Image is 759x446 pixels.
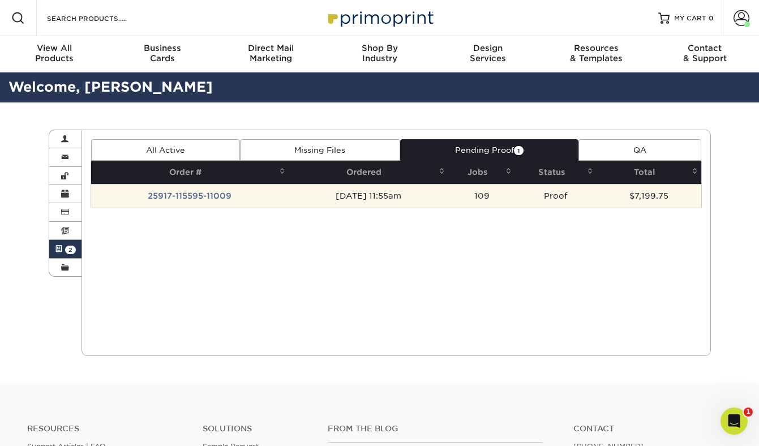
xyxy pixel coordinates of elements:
[448,184,515,208] td: 109
[709,14,714,22] span: 0
[325,43,434,53] span: Shop By
[91,139,240,161] a: All Active
[400,139,578,161] a: Pending Proof1
[434,43,542,53] span: Design
[328,424,543,434] h4: From the Blog
[109,43,217,63] div: Cards
[325,43,434,63] div: Industry
[109,43,217,53] span: Business
[744,408,753,417] span: 1
[203,424,311,434] h4: Solutions
[217,36,325,72] a: Direct MailMarketing
[91,184,289,208] td: 25917-115595-11009
[597,161,701,184] th: Total
[650,43,759,53] span: Contact
[434,43,542,63] div: Services
[289,161,448,184] th: Ordered
[91,161,289,184] th: Order #
[65,246,76,254] span: 2
[323,6,436,30] img: Primoprint
[217,43,325,63] div: Marketing
[515,161,596,184] th: Status
[721,408,748,435] iframe: Intercom live chat
[325,36,434,72] a: Shop ByIndustry
[650,43,759,63] div: & Support
[573,424,732,434] a: Contact
[514,146,524,155] span: 1
[49,240,82,258] a: 2
[578,139,701,161] a: QA
[434,36,542,72] a: DesignServices
[542,43,651,63] div: & Templates
[674,14,706,23] span: MY CART
[448,161,515,184] th: Jobs
[27,424,186,434] h4: Resources
[109,36,217,72] a: BusinessCards
[542,43,651,53] span: Resources
[542,36,651,72] a: Resources& Templates
[217,43,325,53] span: Direct Mail
[46,11,156,25] input: SEARCH PRODUCTS.....
[597,184,701,208] td: $7,199.75
[515,184,596,208] td: Proof
[650,36,759,72] a: Contact& Support
[289,184,448,208] td: [DATE] 11:55am
[240,139,401,161] a: Missing Files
